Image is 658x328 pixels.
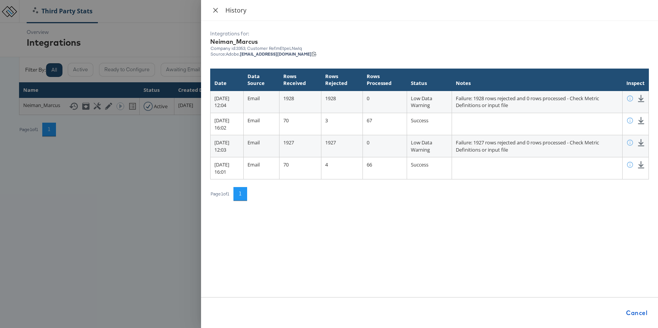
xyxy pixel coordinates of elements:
[279,135,321,157] td: 1927
[248,161,260,168] span: Email
[248,139,260,146] span: Email
[321,135,363,157] td: 1927
[211,51,648,56] div: Source: Adobe,
[211,135,244,157] td: [DATE] 12:03
[363,135,407,157] td: 0
[211,91,244,113] td: [DATE] 12:04
[210,30,649,37] div: Integrations for:
[623,305,650,320] button: Cancel
[456,139,599,153] span: Failure: 1927 rows rejected and 0 rows processed - Check Metric Definitions or input file
[363,157,407,179] td: 66
[363,69,407,91] th: Rows Processed
[407,69,452,91] th: Status
[626,307,647,318] span: Cancel
[411,117,428,124] span: Success
[279,91,321,113] td: 1928
[411,139,432,153] span: Low Data Warning
[411,95,432,109] span: Low Data Warning
[411,161,428,168] span: Success
[363,113,407,135] td: 67
[211,113,244,135] td: [DATE] 16:02
[210,37,649,46] div: Neiman_Marcus
[212,7,219,13] span: close
[210,46,649,51] div: Company id: 3353 , Customer Ref: mEtpeLNwIq
[244,69,279,91] th: Data Source
[248,95,260,102] span: Email
[210,191,230,197] div: Page 1 of 1
[211,157,244,179] td: [DATE] 16:01
[321,113,363,135] td: 3
[233,187,247,201] button: 1
[363,91,407,113] td: 0
[279,69,321,91] th: Rows Received
[225,6,649,14] div: History
[622,69,648,91] th: Inspect
[321,157,363,179] td: 4
[456,95,599,109] span: Failure: 1928 rows rejected and 0 rows processed - Check Metric Definitions or input file
[452,69,622,91] th: Notes
[321,91,363,113] td: 1928
[279,157,321,179] td: 70
[240,51,311,57] strong: [EMAIL_ADDRESS][DOMAIN_NAME]
[210,7,221,14] button: Close
[248,117,260,124] span: Email
[211,69,244,91] th: Date
[279,113,321,135] td: 70
[321,69,363,91] th: Rows Rejected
